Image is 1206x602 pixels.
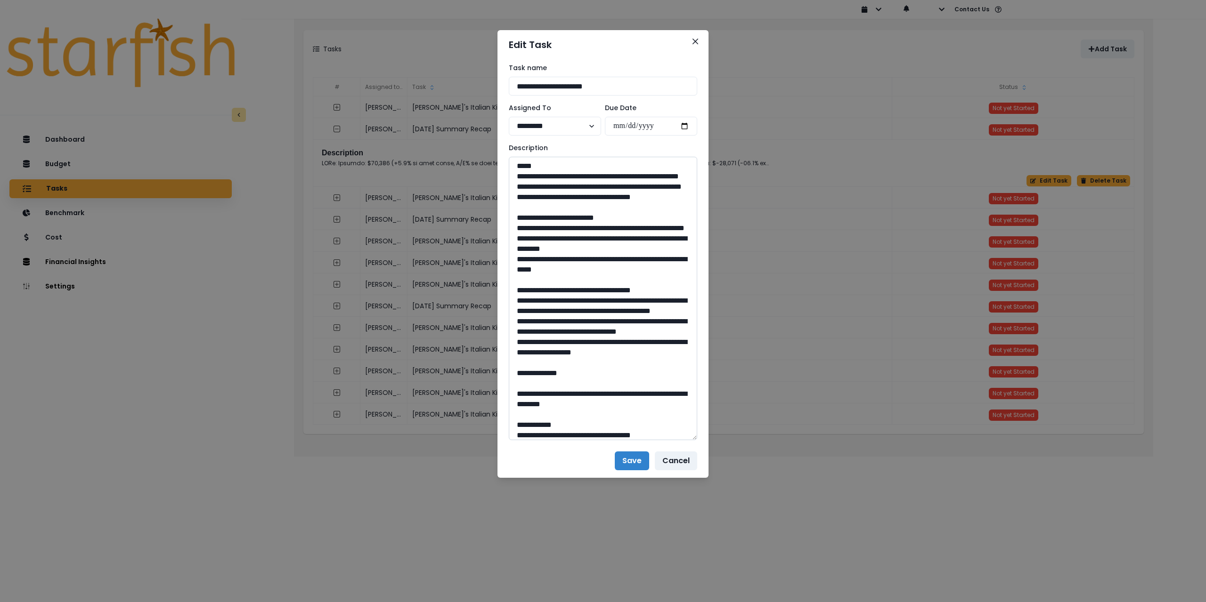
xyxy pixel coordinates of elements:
[509,63,692,73] label: Task name
[688,34,703,49] button: Close
[509,143,692,153] label: Description
[509,103,595,113] label: Assigned To
[655,451,697,470] button: Cancel
[615,451,649,470] button: Save
[605,103,692,113] label: Due Date
[497,30,709,59] header: Edit Task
